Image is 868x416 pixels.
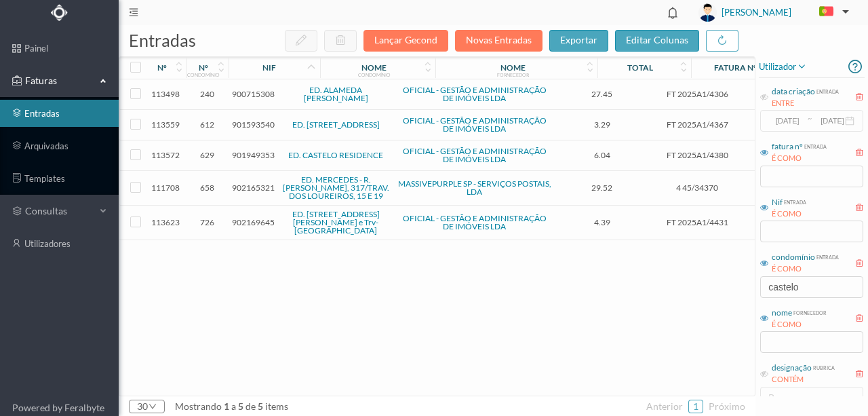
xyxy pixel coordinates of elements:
[772,208,806,220] div: É COMO
[236,400,245,412] span: 5
[772,140,803,153] div: fatura nº
[772,86,815,98] div: data criação
[652,89,743,99] span: FT 2025A1/4306
[848,56,862,77] i: icon: question-circle-o
[231,400,236,412] span: a
[232,183,275,193] span: 902165321
[190,217,225,227] span: 726
[190,119,225,130] span: 612
[759,58,807,75] span: utilizador
[698,3,717,22] img: user_titan3.af2715ee.jpg
[149,183,183,193] span: 111708
[175,400,222,412] span: mostrando
[803,140,827,151] div: entrada
[749,217,831,227] span: Expediente
[559,89,646,99] span: 27.45
[615,30,699,52] button: editar colunas
[559,150,646,160] span: 6.04
[652,183,743,193] span: 4 45/34370
[398,178,551,197] a: MASSIVEPURPLE SP - SERVIÇOS POSTAIS, LDA
[22,74,96,88] span: Faturas
[222,400,231,412] span: 1
[497,72,529,77] div: fornecedor
[232,119,275,130] span: 901593540
[772,307,792,319] div: nome
[304,85,368,103] a: ED. ALAMEDA [PERSON_NAME]
[232,217,275,227] span: 902169645
[292,209,380,235] a: ED. [STREET_ADDRESS][PERSON_NAME] e Trv- [GEOGRAPHIC_DATA]
[772,362,812,374] div: designação
[288,150,383,160] a: ED. CASTELO RESIDENCE
[783,196,806,206] div: entrada
[190,150,225,160] span: 629
[187,72,220,77] div: condomínio
[149,89,183,99] span: 113498
[714,62,757,73] div: fatura nº
[292,119,380,130] a: ED. [STREET_ADDRESS]
[361,62,387,73] div: nome
[709,400,745,412] span: próximo
[792,307,827,317] div: fornecedor
[358,72,391,77] div: condomínio
[199,62,208,73] div: nº
[559,183,646,193] span: 29.52
[652,217,743,227] span: FT 2025A1/4431
[265,400,288,412] span: items
[403,115,547,134] a: OFICIAL - GESTÃO E ADMINISTRAÇÃO DE IMÓVEIS LDA
[559,217,646,227] span: 4.39
[455,30,542,52] button: Novas Entradas
[455,34,549,45] span: Novas Entradas
[245,400,256,412] span: de
[25,204,93,218] span: consultas
[652,150,743,160] span: FT 2025A1/4380
[283,174,389,201] a: ED. MERCEDES - R. [PERSON_NAME], 317/TRAV. DOS LOUREIROS, 15 E 19
[749,119,831,130] span: Expediente
[749,150,831,160] span: Expediente
[772,319,827,330] div: É COMO
[549,30,608,52] button: exportar
[772,374,835,385] div: CONTÉM
[772,98,839,109] div: ENTRE
[812,362,835,372] div: rubrica
[190,89,225,99] span: 240
[815,86,839,96] div: entrada
[190,183,225,193] span: 658
[749,89,831,99] span: Expediente
[772,153,827,164] div: É COMO
[749,183,831,193] span: Correspondência
[772,196,783,208] div: Nif
[262,62,276,73] div: nif
[664,4,682,22] i: icon: bell
[232,150,275,160] span: 901949353
[129,30,196,50] span: entradas
[129,7,138,17] i: icon: menu-fold
[646,400,683,412] span: anterior
[148,402,157,411] i: icon: down
[149,217,183,227] span: 113623
[772,251,815,263] div: condomínio
[652,119,743,130] span: FT 2025A1/4367
[815,251,839,261] div: entrada
[808,1,854,23] button: PT
[256,400,265,412] span: 5
[559,119,646,130] span: 3.29
[688,400,703,413] li: 1
[500,62,526,73] div: nome
[157,62,167,73] div: nº
[403,85,547,103] a: OFICIAL - GESTÃO E ADMINISTRAÇÃO DE IMÓVEIS LDA
[232,89,275,99] span: 900715308
[627,62,653,73] div: total
[772,263,839,275] div: É COMO
[560,34,597,45] span: exportar
[403,146,547,164] a: OFICIAL - GESTÃO E ADMINISTRAÇÃO DE IMÓVEIS LDA
[403,213,547,231] a: OFICIAL - GESTÃO E ADMINISTRAÇÃO DE IMÓVEIS LDA
[363,30,448,52] button: Lançar Gecond
[51,4,68,21] img: Logo
[149,150,183,160] span: 113572
[149,119,183,130] span: 113559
